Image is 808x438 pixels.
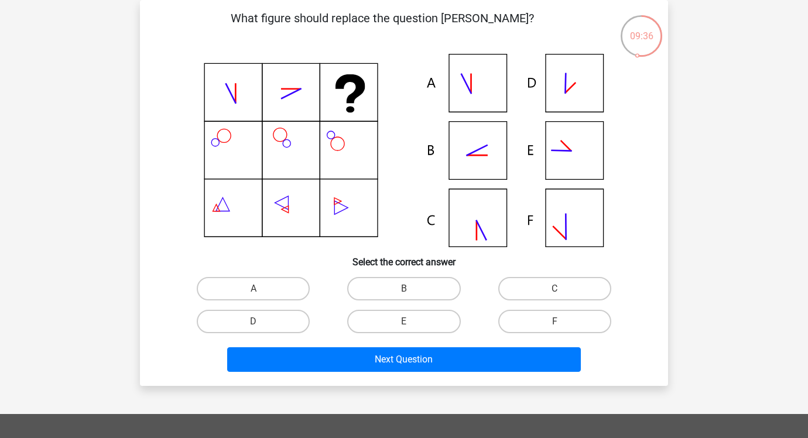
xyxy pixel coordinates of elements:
p: What figure should replace the question [PERSON_NAME]? [159,9,605,45]
label: A [197,277,310,300]
label: F [498,310,611,333]
label: C [498,277,611,300]
h6: Select the correct answer [159,247,649,268]
label: E [347,310,460,333]
label: B [347,277,460,300]
label: D [197,310,310,333]
div: 09:36 [619,14,663,43]
button: Next Question [227,347,581,372]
